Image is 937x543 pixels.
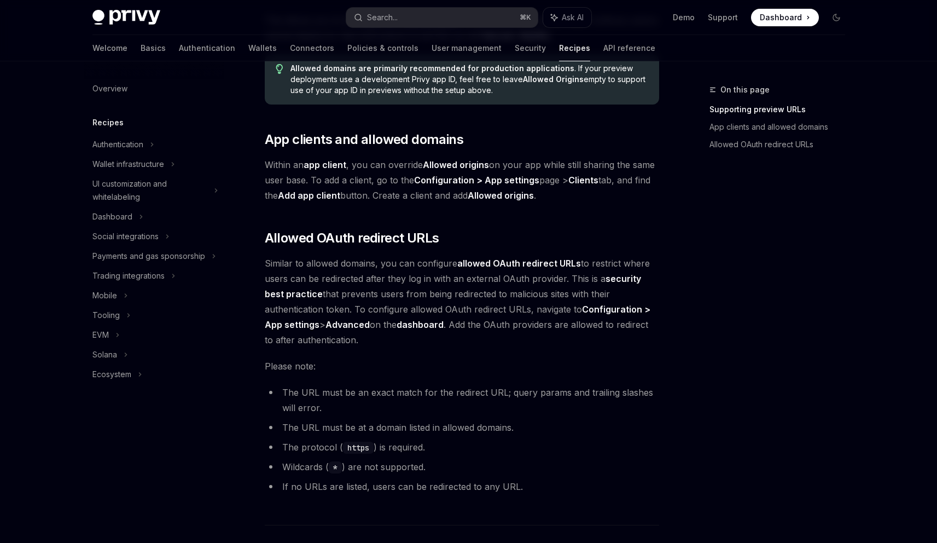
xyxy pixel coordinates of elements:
[92,269,165,282] div: Trading integrations
[265,479,659,494] li: If no URLs are listed, users can be redirected to any URL.
[673,12,695,23] a: Demo
[265,229,439,247] span: Allowed OAuth redirect URLs
[265,157,659,203] span: Within an , you can override on your app while still sharing the same user base. To add a client,...
[304,159,346,171] a: app client
[347,35,418,61] a: Policies & controls
[414,175,539,186] strong: Configuration > App settings
[92,368,131,381] div: Ecosystem
[290,35,334,61] a: Connectors
[290,63,648,96] span: . If your preview deployments use a development Privy app ID, feel free to leave empty to support...
[367,11,398,24] div: Search...
[276,64,283,74] svg: Tip
[265,440,659,455] li: The protocol ( ) is required.
[708,12,738,23] a: Support
[423,159,489,170] strong: Allowed origins
[92,138,143,151] div: Authentication
[92,309,120,322] div: Tooling
[265,256,659,348] span: Similar to allowed domains, you can configure to restrict where users can be redirected after the...
[828,9,845,26] button: Toggle dark mode
[92,116,124,129] h5: Recipes
[290,63,574,73] strong: Allowed domains are primarily recommended for production applications
[346,8,538,27] button: Search...⌘K
[92,82,127,95] div: Overview
[92,10,160,25] img: dark logo
[543,8,591,27] button: Ask AI
[523,74,584,84] strong: Allowed Origins
[709,118,854,136] a: App clients and allowed domains
[603,35,655,61] a: API reference
[92,328,109,342] div: EVM
[468,190,534,201] strong: Allowed origins
[709,101,854,118] a: Supporting preview URLs
[515,35,546,61] a: Security
[141,35,166,61] a: Basics
[265,420,659,435] li: The URL must be at a domain listed in allowed domains.
[325,319,370,330] strong: Advanced
[760,12,802,23] span: Dashboard
[397,319,444,331] a: dashboard
[265,131,463,148] span: App clients and allowed domains
[92,210,132,223] div: Dashboard
[568,175,598,186] strong: Clients
[265,459,659,475] li: Wildcards ( ) are not supported.
[265,385,659,415] li: The URL must be an exact match for the redirect URL; query params and trailing slashes will error.
[343,442,374,454] code: https
[751,9,819,26] a: Dashboard
[520,13,531,22] span: ⌘ K
[92,348,117,361] div: Solana
[84,79,224,99] a: Overview
[92,250,205,263] div: Payments and gas sponsorship
[92,35,127,61] a: Welcome
[562,12,584,23] span: Ask AI
[265,359,659,374] span: Please note:
[432,35,502,61] a: User management
[179,35,235,61] a: Authentication
[720,83,770,96] span: On this page
[709,136,854,153] a: Allowed OAuth redirect URLs
[278,190,340,201] strong: Add app client
[457,258,581,269] strong: allowed OAuth redirect URLs
[559,35,590,61] a: Recipes
[92,230,159,243] div: Social integrations
[92,158,164,171] div: Wallet infrastructure
[92,177,207,204] div: UI customization and whitelabeling
[265,273,641,299] strong: security best practice
[248,35,277,61] a: Wallets
[92,289,117,302] div: Mobile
